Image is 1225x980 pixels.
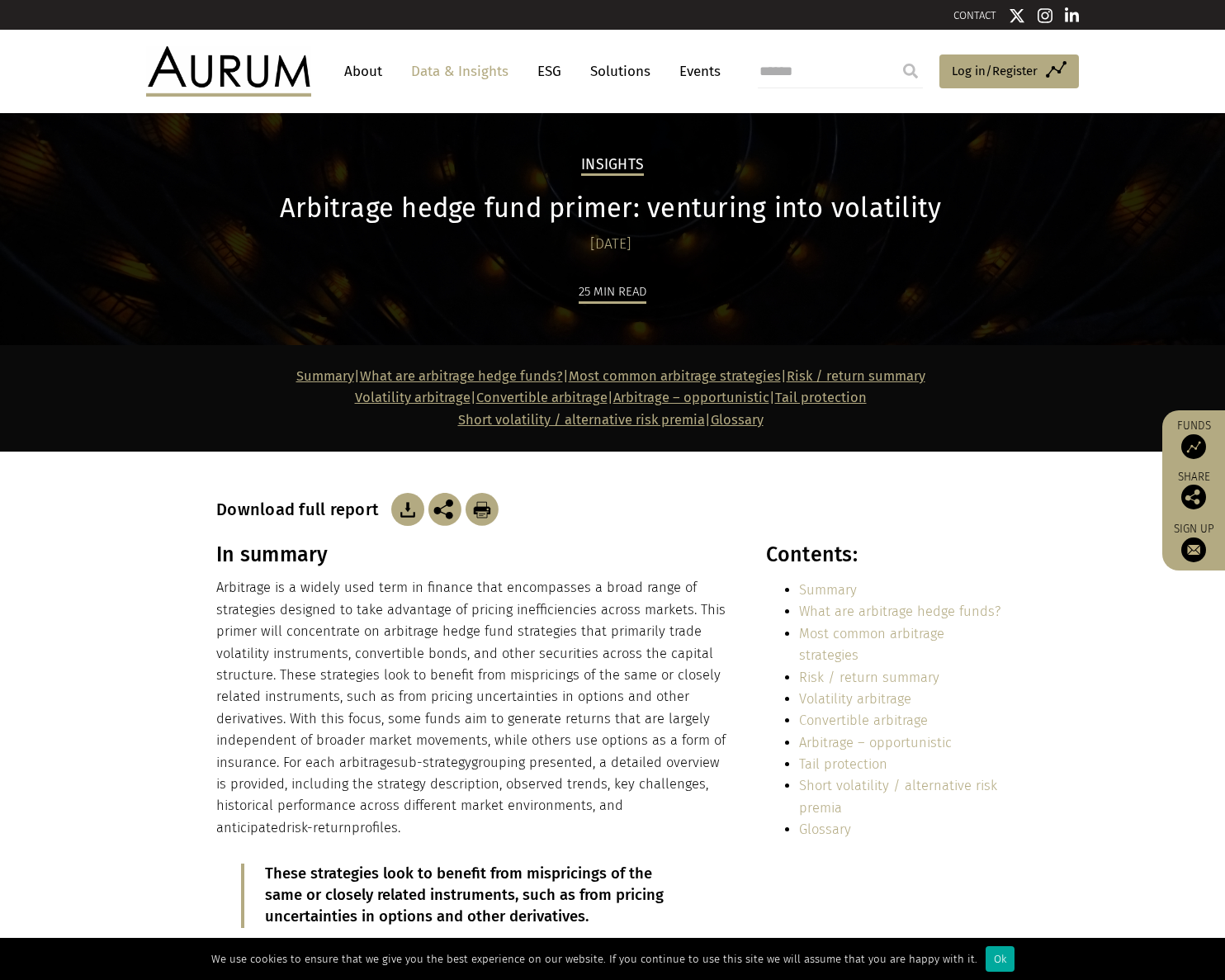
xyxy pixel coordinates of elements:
[216,233,1005,256] div: [DATE]
[953,9,996,21] a: CONTACT
[403,56,517,87] a: Data & Insights
[458,412,764,428] span: |
[1171,522,1217,562] a: Sign up
[939,54,1079,89] a: Log in/Register
[1181,537,1206,562] img: Sign up to our newsletter
[355,390,775,405] strong: | | |
[355,390,471,405] a: Volatility arbitrage
[799,735,952,750] a: Arbitrage – opportunistic
[216,577,730,839] p: Arbitrage is a widely used term in finance that encompasses a broad range of strategies designed ...
[799,604,1000,619] a: What are arbitrage hedge funds?
[336,56,390,87] a: About
[1181,485,1206,509] img: Share this post
[391,493,424,526] img: Download Article
[799,821,851,837] a: Glossary
[1171,419,1217,459] a: Funds
[799,582,857,598] a: Summary
[529,56,570,87] a: ESG
[216,499,387,519] h3: Download full report
[265,864,684,928] p: These strategies look to benefit from mispricings of the same or closely related instruments, suc...
[613,390,769,405] a: Arbitrage – opportunistic
[286,820,352,836] span: risk-return
[799,670,939,685] a: Risk / return summary
[458,412,705,428] a: Short volatility / alternative risk premia
[146,46,311,96] img: Aurum
[476,390,608,405] a: Convertible arbitrage
[216,542,730,567] h3: In summary
[787,368,925,384] a: Risk / return summary
[799,713,928,728] a: Convertible arbitrage
[296,368,787,384] strong: | | |
[766,542,1005,567] h3: Contents:
[986,946,1015,972] div: Ok
[394,755,471,770] span: sub-strategy
[799,691,911,707] a: Volatility arbitrage
[799,626,944,663] a: Most common arbitrage strategies
[799,756,887,772] a: Tail protection
[671,56,721,87] a: Events
[894,54,927,88] input: Submit
[466,493,499,526] img: Download Article
[952,61,1038,81] span: Log in/Register
[296,368,354,384] a: Summary
[360,368,563,384] a: What are arbitrage hedge funds?
[711,412,764,428] a: Glossary
[216,192,1005,225] h1: Arbitrage hedge fund primer: venturing into volatility
[1009,7,1025,24] img: Twitter icon
[428,493,461,526] img: Share this post
[1181,434,1206,459] img: Access Funds
[775,390,867,405] a: Tail protection
[1065,7,1080,24] img: Linkedin icon
[582,56,659,87] a: Solutions
[581,156,644,176] h2: Insights
[1038,7,1052,24] img: Instagram icon
[579,282,646,304] div: 25 min read
[569,368,781,384] a: Most common arbitrage strategies
[799,778,997,815] a: Short volatility / alternative risk premia
[1171,471,1217,509] div: Share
